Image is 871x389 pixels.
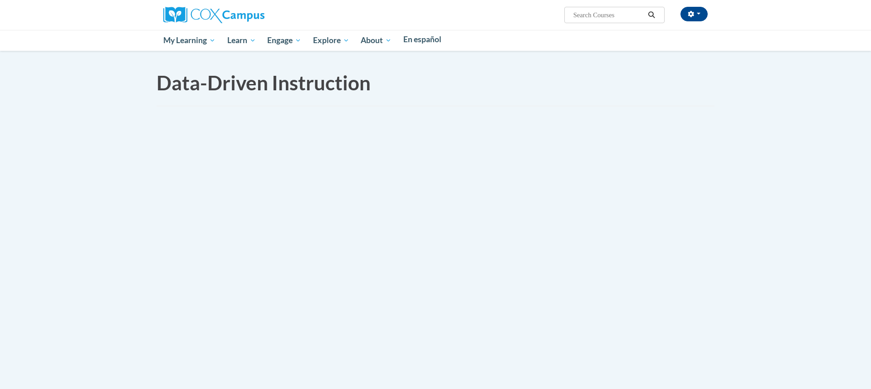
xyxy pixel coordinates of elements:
[403,34,441,44] span: En español
[221,30,262,51] a: Learn
[163,10,264,18] a: Cox Campus
[163,35,215,46] span: My Learning
[163,7,264,23] img: Cox Campus
[157,71,371,94] span: Data-Driven Instruction
[227,35,256,46] span: Learn
[307,30,355,51] a: Explore
[573,10,645,20] input: Search Courses
[680,7,708,21] button: Account Settings
[157,30,221,51] a: My Learning
[355,30,398,51] a: About
[645,10,659,20] button: Search
[361,35,391,46] span: About
[261,30,307,51] a: Engage
[397,30,447,49] a: En español
[267,35,301,46] span: Engage
[313,35,349,46] span: Explore
[150,30,721,51] div: Main menu
[648,12,656,19] i: 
